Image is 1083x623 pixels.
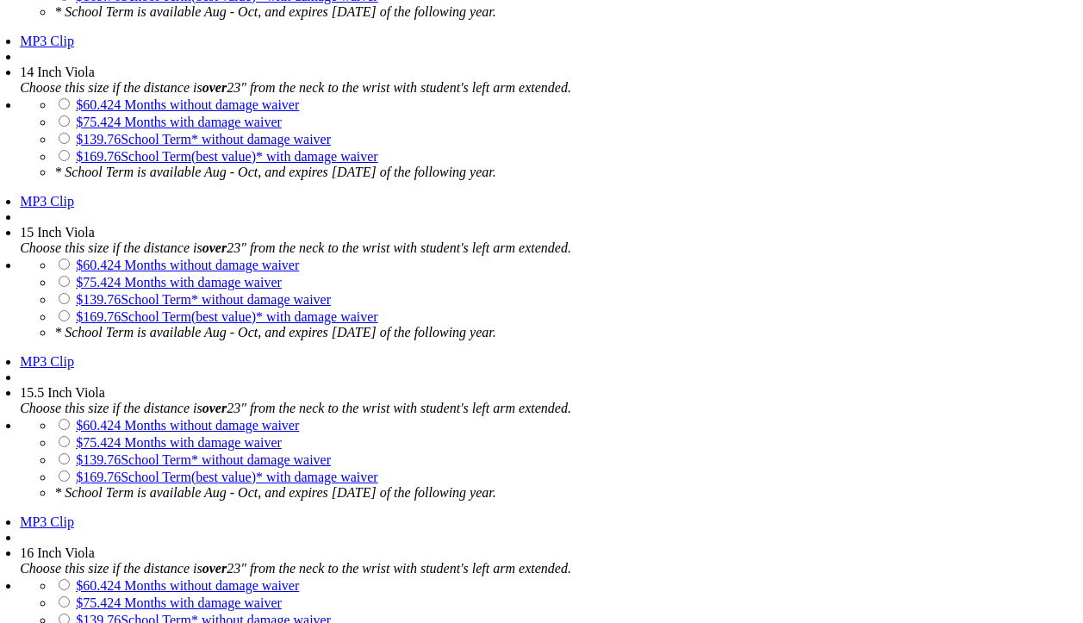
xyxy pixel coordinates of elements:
[76,258,299,272] a: $60.424 Months without damage waiver
[20,385,1034,401] div: 15.5 Inch Viola
[76,275,114,290] span: $75.42
[20,561,571,576] em: Choose this size if the distance is 23" from the neck to the wrist with student's left arm extended.
[76,258,114,272] span: $60.42
[76,578,114,593] span: $60.42
[54,165,496,179] em: * School Term is available Aug - Oct, and expires [DATE] of the following year.
[76,132,331,146] a: $139.76School Term* without damage waiver
[76,97,299,112] a: $60.424 Months without damage waiver
[20,194,74,209] a: MP3 Clip
[76,292,121,307] span: $139.76
[76,595,282,610] a: $75.424 Months with damage waiver
[76,452,331,467] a: $139.76School Term* without damage waiver
[54,485,496,500] em: * School Term is available Aug - Oct, and expires [DATE] of the following year.
[20,225,1034,240] div: 15 Inch Viola
[20,354,74,369] a: MP3 Clip
[76,97,114,112] span: $60.42
[76,435,282,450] a: $75.424 Months with damage waiver
[20,401,571,415] em: Choose this size if the distance is 23" from the neck to the wrist with student's left arm extended.
[20,80,571,95] em: Choose this size if the distance is 23" from the neck to the wrist with student's left arm extended.
[76,132,121,146] span: $139.76
[54,4,496,19] em: * School Term is available Aug - Oct, and expires [DATE] of the following year.
[202,401,227,415] strong: over
[76,578,299,593] a: $60.424 Months without damage waiver
[20,240,571,255] em: Choose this size if the distance is 23" from the neck to the wrist with student's left arm extended.
[76,115,114,129] span: $75.42
[76,275,282,290] a: $75.424 Months with damage waiver
[20,514,74,529] a: MP3 Clip
[76,309,121,324] span: $169.76
[76,452,121,467] span: $139.76
[20,65,1034,80] div: 14 Inch Viola
[76,292,331,307] a: $139.76School Term* without damage waiver
[202,240,227,255] strong: over
[76,309,378,324] a: $169.76School Term(best value)* with damage waiver
[76,149,378,164] a: $169.76School Term(best value)* with damage waiver
[76,470,378,484] a: $169.76School Term(best value)* with damage waiver
[76,115,282,129] a: $75.424 Months with damage waiver
[202,80,227,95] strong: over
[76,470,121,484] span: $169.76
[76,149,121,164] span: $169.76
[20,545,1034,561] div: 16 Inch Viola
[54,325,496,340] em: * School Term is available Aug - Oct, and expires [DATE] of the following year.
[202,561,227,576] strong: over
[76,418,114,433] span: $60.42
[20,34,74,48] a: MP3 Clip
[76,418,299,433] a: $60.424 Months without damage waiver
[76,435,114,450] span: $75.42
[76,595,114,610] span: $75.42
